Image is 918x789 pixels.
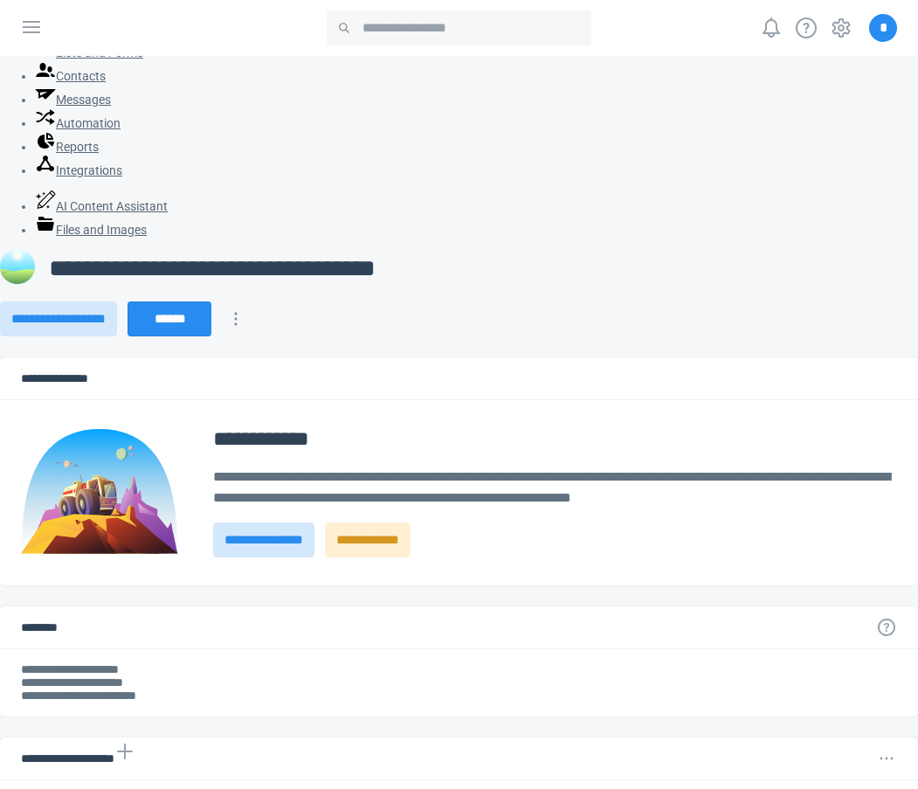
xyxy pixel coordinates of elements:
[35,199,168,213] a: AI Content Assistant
[56,69,106,83] span: Contacts
[56,93,111,107] span: Messages
[56,140,99,154] span: Reports
[35,69,106,83] a: Contacts
[56,199,168,213] span: AI Content Assistant
[56,223,147,237] span: Files and Images
[35,140,99,154] a: Reports
[35,116,121,130] a: Automation
[56,163,122,177] span: Integrations
[35,163,122,177] a: Integrations
[35,223,147,237] a: Files and Images
[56,116,121,130] span: Automation
[35,93,111,107] a: Messages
